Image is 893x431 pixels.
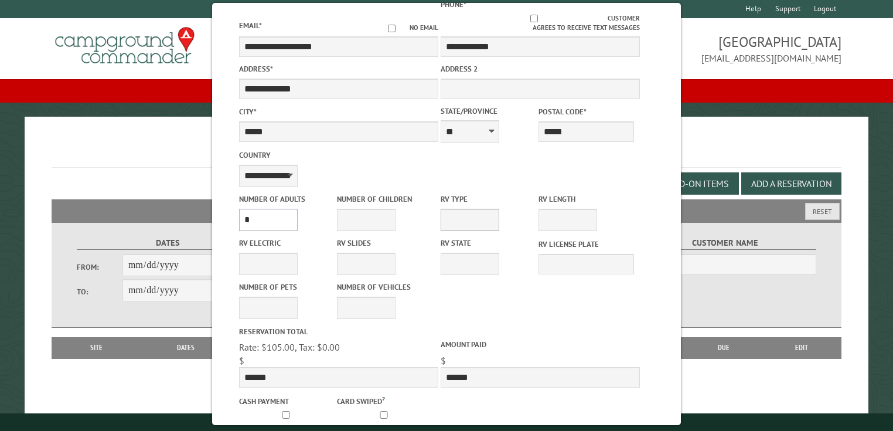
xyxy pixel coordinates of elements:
button: Add a Reservation [741,172,841,195]
label: Reservation Total [239,326,438,337]
label: Country [239,150,438,161]
h1: Reservations [52,135,842,168]
label: RV Electric [239,237,335,249]
label: Postal Code [538,106,634,117]
label: RV Slides [337,237,432,249]
th: Dates [135,337,237,358]
label: Number of Children [337,194,432,205]
th: Due [686,337,761,358]
th: Edit [761,337,841,358]
label: Address 2 [441,63,640,74]
label: RV Length [538,194,634,205]
button: Reset [805,203,840,220]
label: Number of Pets [239,281,335,293]
label: Dates [77,236,259,250]
label: From: [77,262,122,273]
h2: Filters [52,199,842,222]
label: Customer Name [634,236,816,250]
img: Campground Commander [52,23,198,69]
label: Number of Vehicles [337,281,432,293]
label: RV License Plate [538,239,634,250]
span: $ [441,355,446,366]
label: Number of Adults [239,194,335,205]
input: Customer agrees to receive text messages [461,15,608,22]
label: Address [239,63,438,74]
label: To: [77,286,122,297]
small: © Campground Commander LLC. All rights reserved. [380,418,513,426]
label: City [239,106,438,117]
label: Cash payment [239,396,335,407]
a: ? [382,395,385,403]
th: Site [57,337,135,358]
label: Card swiped [337,394,432,407]
span: Rate: $105.00, Tax: $0.00 [239,341,340,353]
label: No email [374,23,438,33]
label: Email [239,21,262,30]
label: State/Province [441,106,536,117]
input: No email [374,25,410,32]
label: Amount paid [441,339,640,350]
label: RV State [441,237,536,249]
span: $ [239,355,244,366]
label: RV Type [441,194,536,205]
label: Customer agrees to receive text messages [441,13,640,33]
button: Edit Add-on Items [638,172,739,195]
